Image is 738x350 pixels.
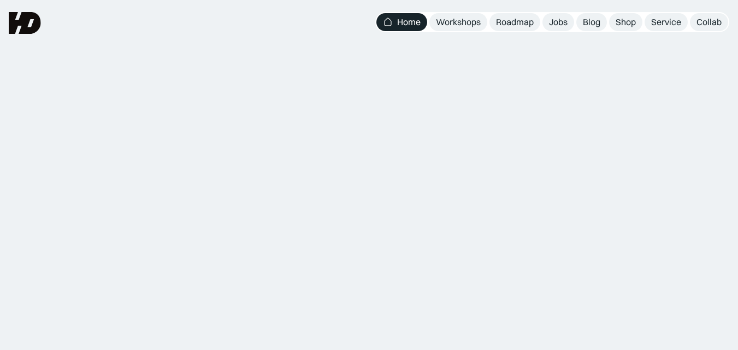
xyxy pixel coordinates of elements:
[690,13,728,31] a: Collab
[616,16,636,28] div: Shop
[583,16,600,28] div: Blog
[696,16,722,28] div: Collab
[651,16,681,28] div: Service
[576,13,607,31] a: Blog
[429,13,487,31] a: Workshops
[549,16,568,28] div: Jobs
[645,13,688,31] a: Service
[496,16,534,28] div: Roadmap
[397,16,421,28] div: Home
[542,13,574,31] a: Jobs
[489,13,540,31] a: Roadmap
[376,13,427,31] a: Home
[609,13,642,31] a: Shop
[436,16,481,28] div: Workshops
